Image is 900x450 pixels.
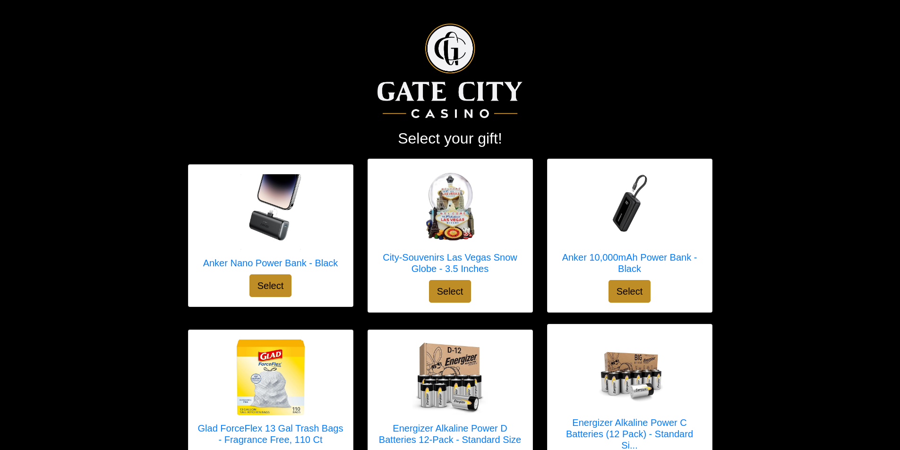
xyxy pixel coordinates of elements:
[377,252,523,274] h5: City-Souvenirs Las Vegas Snow Globe - 3.5 Inches
[609,280,651,303] button: Select
[198,423,343,445] h5: Glad ForceFlex 13 Gal Trash Bags - Fragrance Free, 110 Ct
[412,340,488,415] img: Energizer Alkaline Power D Batteries 12-Pack - Standard Size
[188,129,712,147] h2: Select your gift!
[233,340,309,415] img: Glad ForceFlex 13 Gal Trash Bags - Fragrance Free, 110 Ct
[249,274,292,297] button: Select
[377,423,523,445] h5: Energizer Alkaline Power D Batteries 12-Pack - Standard Size
[203,174,338,274] a: Anker Nano Power Bank - Black Anker Nano Power Bank - Black
[233,174,309,250] img: Anker Nano Power Bank - Black
[592,334,668,409] img: Energizer Alkaline Power C Batteries (12 Pack) - Standard Size
[557,252,703,274] h5: Anker 10,000mAh Power Bank - Black
[429,280,471,303] button: Select
[592,169,668,244] img: Anker 10,000mAh Power Bank - Black
[557,169,703,280] a: Anker 10,000mAh Power Bank - Black Anker 10,000mAh Power Bank - Black
[412,169,488,244] img: City-Souvenirs Las Vegas Snow Globe - 3.5 Inches
[377,169,523,280] a: City-Souvenirs Las Vegas Snow Globe - 3.5 Inches City-Souvenirs Las Vegas Snow Globe - 3.5 Inches
[203,257,338,269] h5: Anker Nano Power Bank - Black
[377,24,523,118] img: Logo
